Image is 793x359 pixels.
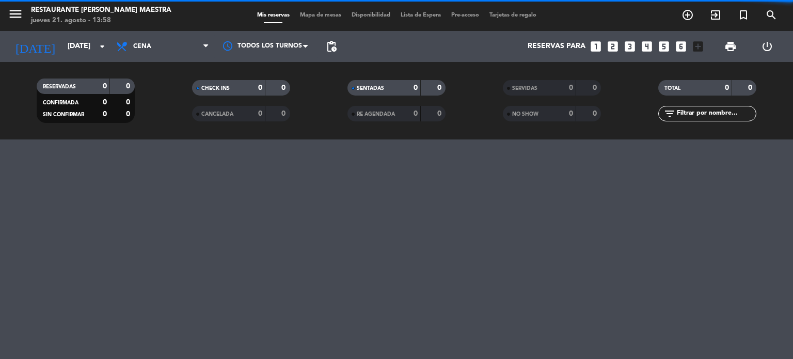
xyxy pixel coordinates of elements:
span: NO SHOW [512,112,538,117]
span: SENTADAS [357,86,384,91]
span: Pre-acceso [446,12,484,18]
strong: 0 [103,83,107,90]
span: Reservas para [528,42,585,51]
div: jueves 21. agosto - 13:58 [31,15,171,26]
i: looks_6 [674,40,688,53]
div: LOG OUT [749,31,785,62]
i: power_settings_new [761,40,773,53]
span: Lista de Espera [395,12,446,18]
strong: 0 [126,99,132,106]
strong: 0 [126,111,132,118]
i: add_box [691,40,705,53]
span: CANCELADA [201,112,233,117]
i: menu [8,6,23,22]
strong: 0 [593,84,599,91]
strong: 0 [414,84,418,91]
span: TOTAL [664,86,680,91]
i: add_circle_outline [681,9,694,21]
span: CHECK INS [201,86,230,91]
i: [DATE] [8,35,62,58]
span: print [724,40,737,53]
span: CONFIRMADA [43,100,78,105]
strong: 0 [748,84,754,91]
strong: 0 [593,110,599,117]
div: Restaurante [PERSON_NAME] Maestra [31,5,171,15]
span: SIN CONFIRMAR [43,112,84,117]
strong: 0 [281,110,288,117]
strong: 0 [414,110,418,117]
span: Disponibilidad [346,12,395,18]
span: SERVIDAS [512,86,537,91]
i: looks_two [606,40,620,53]
i: looks_5 [657,40,671,53]
span: pending_actions [325,40,338,53]
span: Cena [133,43,151,50]
i: filter_list [663,107,676,120]
i: search [765,9,778,21]
strong: 0 [103,111,107,118]
span: RESERVADAS [43,84,76,89]
span: Tarjetas de regalo [484,12,542,18]
strong: 0 [281,84,288,91]
i: arrow_drop_down [96,40,108,53]
i: looks_3 [623,40,637,53]
strong: 0 [437,84,443,91]
i: looks_4 [640,40,654,53]
button: menu [8,6,23,25]
span: RE AGENDADA [357,112,395,117]
i: looks_one [589,40,602,53]
strong: 0 [258,84,262,91]
span: Mapa de mesas [295,12,346,18]
strong: 0 [126,83,132,90]
strong: 0 [569,110,573,117]
strong: 0 [437,110,443,117]
strong: 0 [103,99,107,106]
span: Mis reservas [252,12,295,18]
i: exit_to_app [709,9,722,21]
input: Filtrar por nombre... [676,108,756,119]
i: turned_in_not [737,9,750,21]
strong: 0 [725,84,729,91]
strong: 0 [258,110,262,117]
strong: 0 [569,84,573,91]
